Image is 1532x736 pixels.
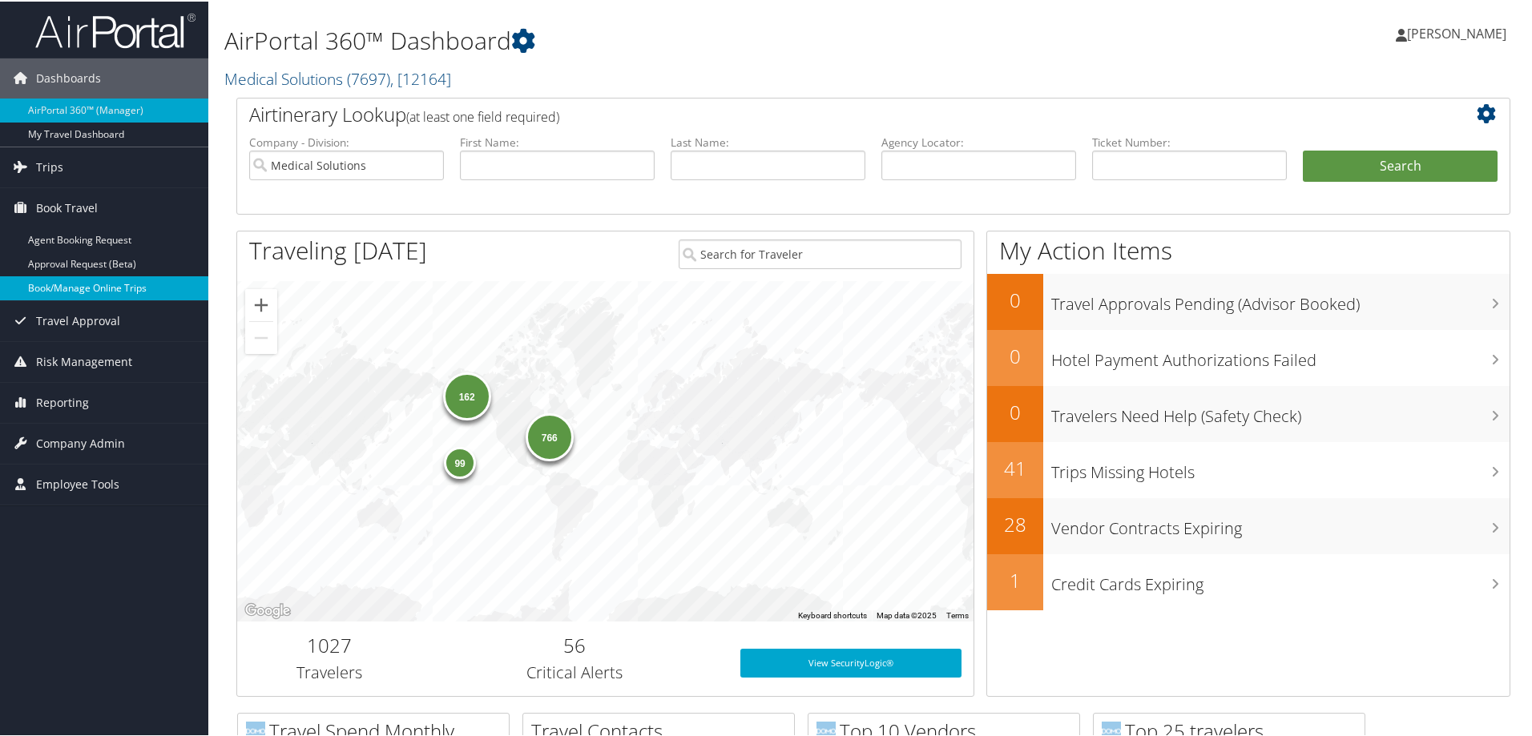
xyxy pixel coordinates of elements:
[987,509,1043,537] h2: 28
[1051,452,1510,482] h3: Trips Missing Hotels
[987,341,1043,368] h2: 0
[1396,8,1522,56] a: [PERSON_NAME]
[36,300,120,340] span: Travel Approval
[881,133,1076,149] label: Agency Locator:
[987,384,1510,440] a: 0Travelers Need Help (Safety Check)
[1051,340,1510,370] h3: Hotel Payment Authorizations Failed
[406,107,559,124] span: (at least one field required)
[433,660,716,682] h3: Critical Alerts
[249,99,1392,127] h2: Airtinerary Lookup
[1051,284,1510,314] h3: Travel Approvals Pending (Advisor Booked)
[249,630,409,658] h2: 1027
[987,553,1510,609] a: 1Credit Cards Expiring
[442,371,490,419] div: 162
[679,238,962,267] input: Search for Traveler
[1051,564,1510,594] h3: Credit Cards Expiring
[245,288,277,320] button: Zoom in
[987,497,1510,553] a: 28Vendor Contracts Expiring
[1407,23,1506,41] span: [PERSON_NAME]
[987,440,1510,497] a: 41Trips Missing Hotels
[740,647,962,676] a: View SecurityLogic®
[987,328,1510,384] a: 0Hotel Payment Authorizations Failed
[987,397,1043,424] h2: 0
[36,381,89,421] span: Reporting
[36,463,119,503] span: Employee Tools
[460,133,655,149] label: First Name:
[671,133,865,149] label: Last Name:
[444,444,476,477] div: 99
[1051,508,1510,538] h3: Vendor Contracts Expiring
[224,66,451,88] a: Medical Solutions
[36,57,101,97] span: Dashboards
[1092,133,1287,149] label: Ticket Number:
[35,10,196,48] img: airportal-logo.png
[1051,396,1510,426] h3: Travelers Need Help (Safety Check)
[390,66,451,88] span: , [ 12164 ]
[987,272,1510,328] a: 0Travel Approvals Pending (Advisor Booked)
[877,609,937,618] span: Map data ©2025
[241,599,294,620] img: Google
[946,609,969,618] a: Terms (opens in new tab)
[987,285,1043,312] h2: 0
[433,630,716,658] h2: 56
[36,340,132,380] span: Risk Management
[249,133,444,149] label: Company - Division:
[241,599,294,620] a: Open this area in Google Maps (opens a new window)
[249,660,409,682] h3: Travelers
[245,320,277,352] button: Zoom out
[36,422,125,462] span: Company Admin
[36,146,63,186] span: Trips
[987,453,1043,481] h2: 41
[347,66,390,88] span: ( 7697 )
[249,232,427,266] h1: Traveling [DATE]
[987,565,1043,593] h2: 1
[798,609,867,620] button: Keyboard shortcuts
[987,232,1510,266] h1: My Action Items
[224,22,1090,56] h1: AirPortal 360™ Dashboard
[1303,149,1498,181] button: Search
[525,412,573,460] div: 766
[36,187,98,227] span: Book Travel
